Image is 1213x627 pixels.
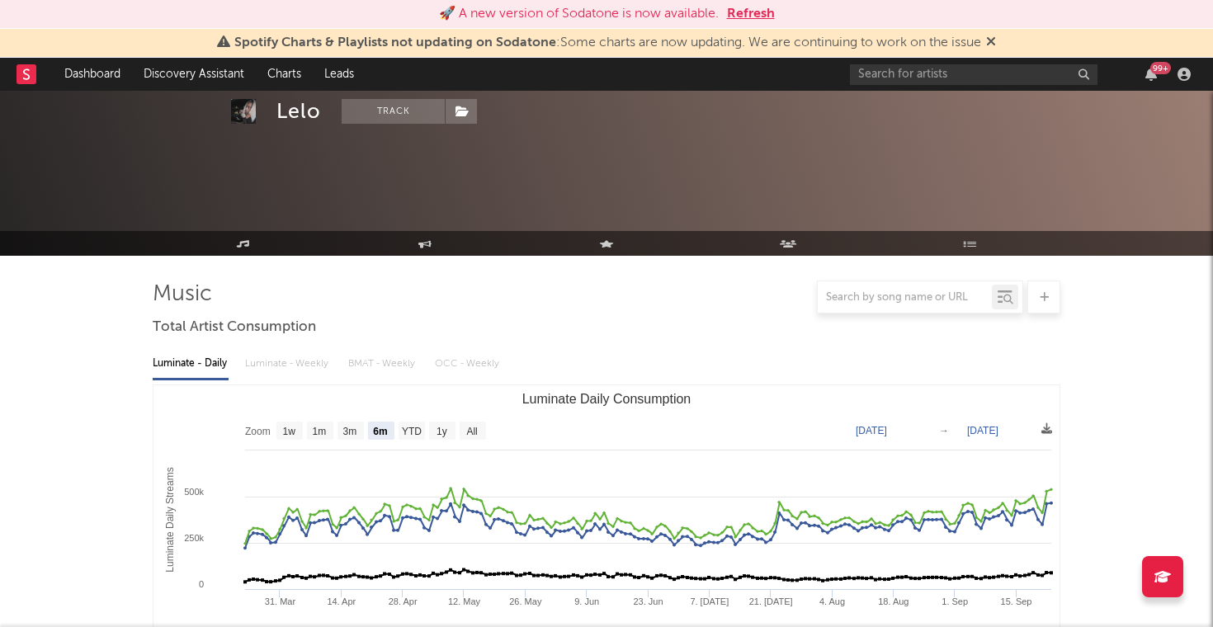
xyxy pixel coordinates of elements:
[574,596,599,606] text: 9. Jun
[509,596,542,606] text: 26. May
[343,426,357,437] text: 3m
[819,596,845,606] text: 4. Aug
[466,426,477,437] text: All
[164,467,176,572] text: Luminate Daily Streams
[199,579,204,589] text: 0
[184,533,204,543] text: 250k
[448,596,481,606] text: 12. May
[1001,596,1032,606] text: 15. Sep
[878,596,909,606] text: 18. Aug
[749,596,793,606] text: 21. [DATE]
[939,425,949,436] text: →
[986,36,996,49] span: Dismiss
[727,4,775,24] button: Refresh
[342,99,445,124] button: Track
[1150,62,1171,74] div: 99 +
[184,487,204,497] text: 500k
[327,596,356,606] text: 14. Apr
[967,425,998,436] text: [DATE]
[402,426,422,437] text: YTD
[633,596,663,606] text: 23. Jun
[234,36,981,49] span: : Some charts are now updating. We are continuing to work on the issue
[265,596,296,606] text: 31. Mar
[1145,68,1157,81] button: 99+
[53,58,132,91] a: Dashboard
[313,58,366,91] a: Leads
[690,596,729,606] text: 7. [DATE]
[313,426,327,437] text: 1m
[522,392,691,406] text: Luminate Daily Consumption
[850,64,1097,85] input: Search for artists
[439,4,719,24] div: 🚀 A new version of Sodatone is now available.
[276,99,321,124] div: Lelo
[245,426,271,437] text: Zoom
[437,426,447,437] text: 1y
[856,425,887,436] text: [DATE]
[234,36,556,49] span: Spotify Charts & Playlists not updating on Sodatone
[283,426,296,437] text: 1w
[942,596,968,606] text: 1. Sep
[256,58,313,91] a: Charts
[132,58,256,91] a: Discovery Assistant
[153,318,316,337] span: Total Artist Consumption
[153,350,229,378] div: Luminate - Daily
[818,291,992,304] input: Search by song name or URL
[389,596,418,606] text: 28. Apr
[373,426,387,437] text: 6m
